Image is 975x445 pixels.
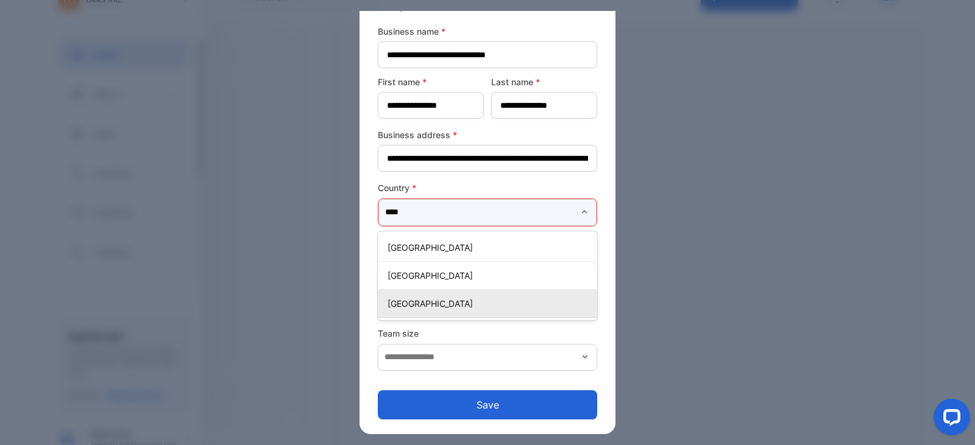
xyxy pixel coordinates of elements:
[388,269,592,282] p: [GEOGRAPHIC_DATA]
[378,181,597,194] label: Country
[924,394,975,445] iframe: LiveChat chat widget
[378,229,597,245] p: This field is required
[388,241,592,254] p: [GEOGRAPHIC_DATA]
[378,25,597,38] label: Business name
[378,327,597,340] label: Team size
[491,75,597,88] label: Last name
[378,128,597,141] label: Business address
[378,75,484,88] label: First name
[378,390,597,419] button: Save
[388,297,592,310] p: [GEOGRAPHIC_DATA]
